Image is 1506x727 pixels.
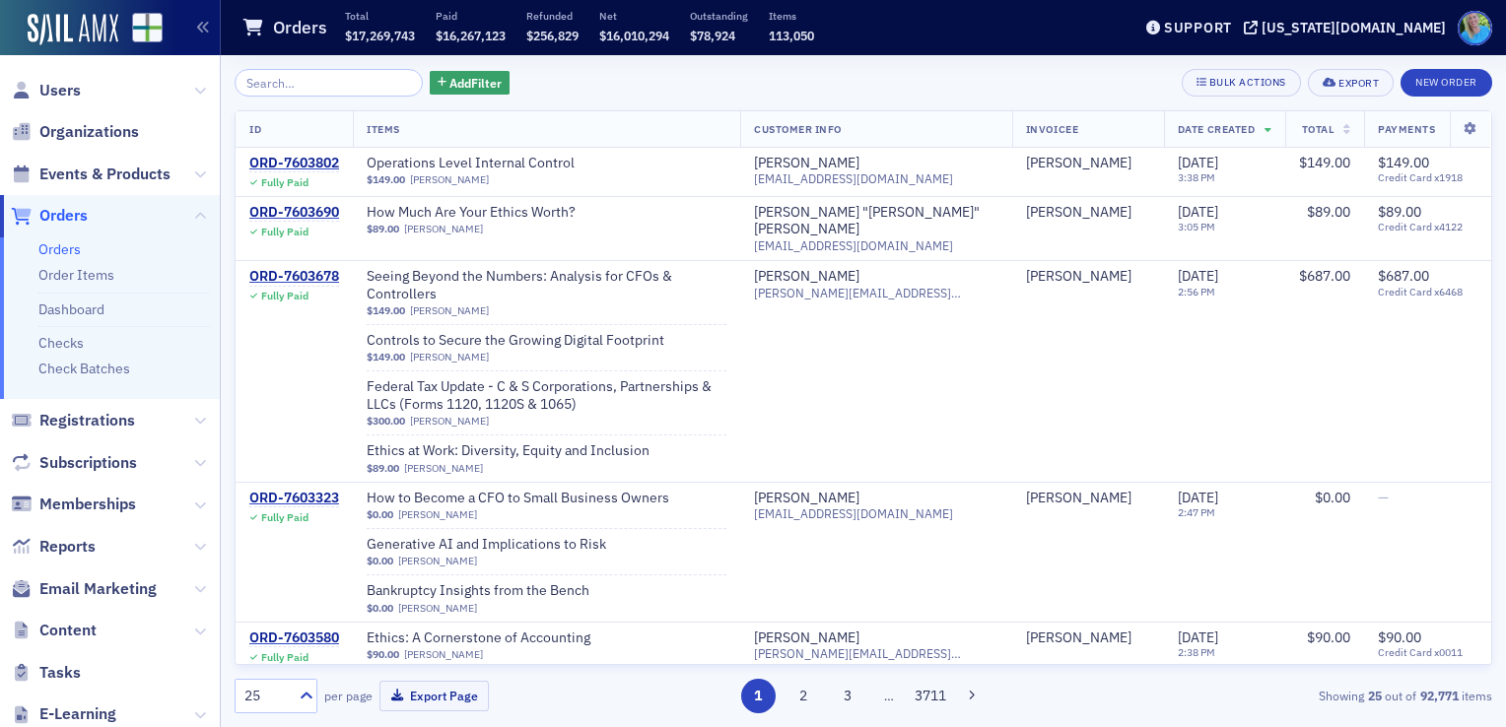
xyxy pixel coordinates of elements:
[1299,154,1350,171] span: $149.00
[1209,77,1286,88] div: Bulk Actions
[11,410,135,431] a: Registrations
[367,204,615,222] a: How Much Are Your Ethics Worth?
[38,334,84,352] a: Checks
[38,360,130,377] a: Check Batches
[118,13,163,46] a: View Homepage
[1026,629,1150,647] span: Daniel Oakley
[769,9,814,23] p: Items
[754,155,859,172] div: [PERSON_NAME]
[367,602,393,615] span: $0.00
[11,121,139,143] a: Organizations
[249,490,339,507] div: ORD-7603323
[367,582,615,600] a: Bankruptcy Insights from the Bench
[39,205,88,227] span: Orders
[404,223,483,235] a: [PERSON_NAME]
[754,204,998,238] a: [PERSON_NAME] "[PERSON_NAME]" [PERSON_NAME]
[38,266,114,284] a: Order Items
[398,555,477,567] a: [PERSON_NAME]
[410,173,489,186] a: [PERSON_NAME]
[11,494,136,515] a: Memberships
[1026,629,1131,647] div: [PERSON_NAME]
[1378,286,1477,298] span: Credit Card x6468
[261,290,308,302] div: Fully Paid
[11,703,116,725] a: E-Learning
[1378,171,1477,184] span: Credit Card x1918
[398,602,477,615] a: [PERSON_NAME]
[11,536,96,558] a: Reports
[1378,489,1389,506] span: —
[367,332,664,350] a: Controls to Secure the Growing Digital Footprint
[769,28,814,43] span: 113,050
[1178,122,1255,136] span: Date Created
[11,662,81,684] a: Tasks
[410,351,489,363] a: [PERSON_NAME]
[367,378,726,413] a: Federal Tax Update - C & S Corporations, Partnerships & LLCs (Forms 1120, 1120S & 1065)
[398,508,477,521] a: [PERSON_NAME]
[249,204,339,222] a: ORD-7603690
[345,9,415,23] p: Total
[1182,69,1301,97] button: Bulk Actions
[1026,155,1131,172] a: [PERSON_NAME]
[345,28,415,43] span: $17,269,743
[261,226,308,238] div: Fully Paid
[1302,122,1335,136] span: Total
[1026,204,1131,222] a: [PERSON_NAME]
[1378,628,1421,646] span: $90.00
[754,506,953,521] span: [EMAIL_ADDRESS][DOMAIN_NAME]
[249,629,339,647] div: ORD-7603580
[39,410,135,431] span: Registrations
[1299,267,1350,285] span: $687.00
[28,14,118,45] img: SailAMX
[754,629,859,647] a: [PERSON_NAME]
[39,620,97,641] span: Content
[1338,78,1379,89] div: Export
[11,164,171,185] a: Events & Products
[1378,646,1477,659] span: Credit Card x0011
[367,304,405,317] span: $149.00
[1307,203,1350,221] span: $89.00
[244,686,288,706] div: 25
[39,164,171,185] span: Events & Products
[324,687,373,704] label: per page
[39,662,81,684] span: Tasks
[410,304,489,317] a: [PERSON_NAME]
[261,511,308,524] div: Fully Paid
[367,155,615,172] a: Operations Level Internal Control
[1026,268,1131,286] a: [PERSON_NAME]
[367,629,615,647] span: Ethics: A Cornerstone of Accounting
[754,122,842,136] span: Customer Info
[436,28,506,43] span: $16,267,123
[367,268,726,302] a: Seeing Beyond the Numbers: Analysis for CFOs & Controllers
[410,415,489,428] a: [PERSON_NAME]
[38,240,81,258] a: Orders
[754,286,998,300] span: [PERSON_NAME][EMAIL_ADDRESS][PERSON_NAME][DOMAIN_NAME]
[39,703,116,725] span: E-Learning
[754,268,859,286] a: [PERSON_NAME]
[1401,69,1492,97] button: New Order
[367,490,669,507] a: How to Become a CFO to Small Business Owners
[741,679,776,713] button: 1
[1178,285,1215,298] time: 2:56 PM
[1308,69,1394,97] button: Export
[39,121,139,143] span: Organizations
[11,452,137,474] a: Subscriptions
[1378,267,1429,285] span: $687.00
[1178,170,1215,184] time: 3:38 PM
[690,28,735,43] span: $78,924
[404,648,483,661] a: [PERSON_NAME]
[261,651,308,664] div: Fully Paid
[754,646,998,661] span: [PERSON_NAME][EMAIL_ADDRESS][DOMAIN_NAME]
[367,351,405,363] span: $149.00
[430,71,511,96] button: AddFilter
[754,490,859,507] div: [PERSON_NAME]
[1458,11,1492,45] span: Profile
